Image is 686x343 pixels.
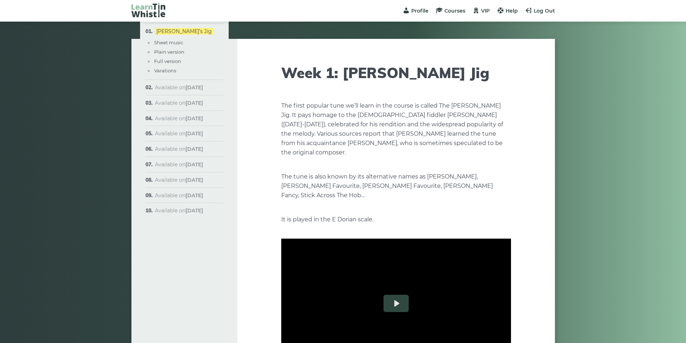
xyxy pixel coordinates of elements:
a: Courses [436,8,465,14]
span: Available on [155,146,203,152]
a: [PERSON_NAME]’s Jig [155,28,213,35]
a: Full version [154,58,181,64]
span: Available on [155,130,203,137]
span: Help [506,8,518,14]
a: Profile [403,8,429,14]
p: The first popular tune we’ll learn in the course is called The [PERSON_NAME] Jig. It pays homage ... [281,101,511,157]
span: Available on [155,84,203,91]
span: Available on [155,177,203,183]
span: Available on [155,161,203,168]
strong: [DATE] [185,161,203,168]
strong: [DATE] [185,177,203,183]
a: Varations [154,68,176,73]
span: Available on [155,207,203,214]
strong: [DATE] [185,115,203,122]
span: Courses [444,8,465,14]
strong: [DATE] [185,207,203,214]
a: Help [497,8,518,14]
span: Log Out [534,8,555,14]
h1: Week 1: [PERSON_NAME] Jig [281,64,511,81]
a: Sheet music [154,40,183,45]
span: Available on [155,100,203,106]
p: It is played in the E Dorian scale. [281,215,511,224]
a: Plain version [154,49,184,55]
img: LearnTinWhistle.com [131,3,165,17]
a: Log Out [525,8,555,14]
strong: [DATE] [185,192,203,199]
a: VIP [472,8,490,14]
strong: [DATE] [185,100,203,106]
strong: [DATE] [185,130,203,137]
span: Available on [155,115,203,122]
span: VIP [481,8,490,14]
p: The tune is also known by its alternative names as [PERSON_NAME], [PERSON_NAME] Favourite, [PERSO... [281,172,511,200]
span: Profile [411,8,429,14]
strong: [DATE] [185,146,203,152]
strong: [DATE] [185,84,203,91]
span: Available on [155,192,203,199]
